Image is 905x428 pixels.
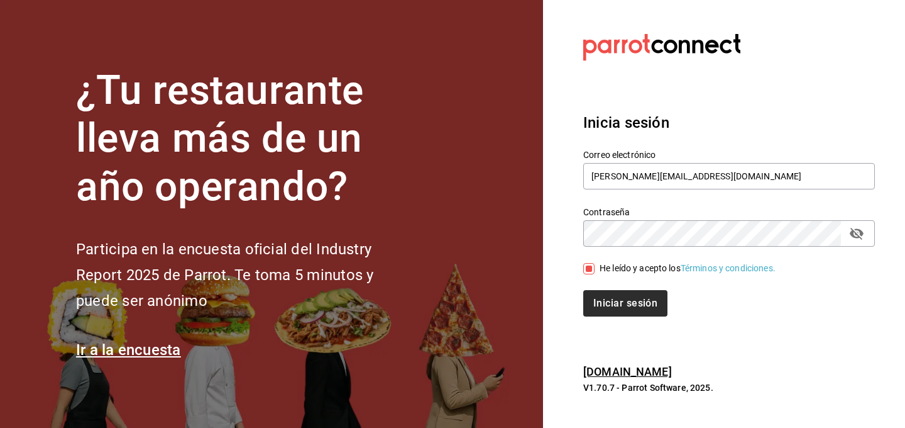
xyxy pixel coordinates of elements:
input: Ingresa tu correo electrónico [583,163,875,189]
h3: Inicia sesión [583,111,875,134]
label: Contraseña [583,207,875,216]
button: Iniciar sesión [583,290,667,317]
p: V1.70.7 - Parrot Software, 2025. [583,381,875,394]
a: Ir a la encuesta [76,341,181,359]
a: [DOMAIN_NAME] [583,365,672,378]
h1: ¿Tu restaurante lleva más de un año operando? [76,67,415,211]
label: Correo electrónico [583,150,875,159]
div: He leído y acepto los [600,262,776,275]
h2: Participa en la encuesta oficial del Industry Report 2025 de Parrot. Te toma 5 minutos y puede se... [76,237,415,313]
a: Términos y condiciones. [681,263,776,273]
button: passwordField [846,223,867,244]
